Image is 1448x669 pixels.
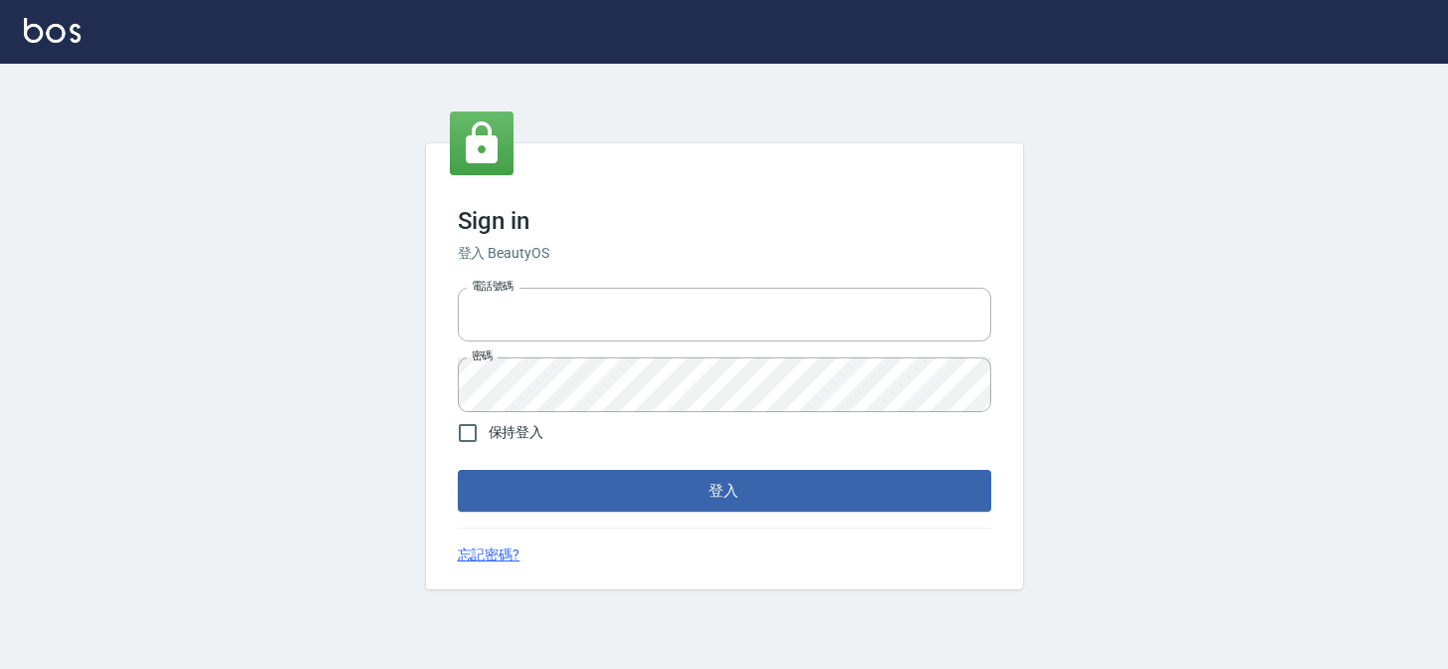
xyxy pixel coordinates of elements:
[472,279,514,294] label: 電話號碼
[458,545,520,565] a: 忘記密碼?
[458,243,991,264] h6: 登入 BeautyOS
[458,470,991,512] button: 登入
[458,207,991,235] h3: Sign in
[489,422,544,443] span: 保持登入
[472,348,493,363] label: 密碼
[24,18,81,43] img: Logo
